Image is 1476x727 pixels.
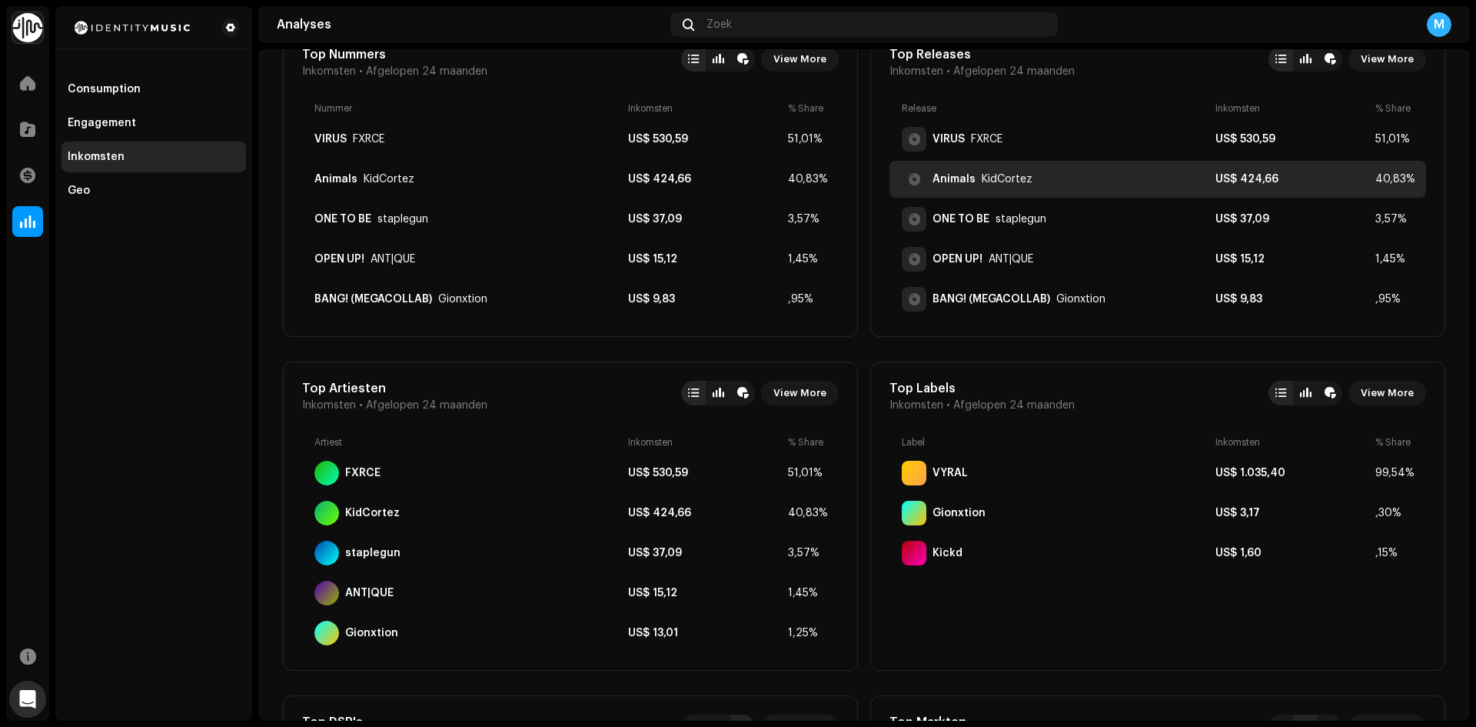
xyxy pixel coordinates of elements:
[773,44,826,75] span: View More
[932,547,962,559] div: Kickd
[314,213,371,225] div: ONE TO BE
[1375,102,1414,115] div: % Share
[302,65,356,78] span: Inkomsten
[628,293,782,305] div: US$ 9,83
[953,65,1075,78] span: Afgelopen 24 maanden
[971,133,1002,145] div: VIRUS
[1375,507,1414,519] div: ,30%
[902,102,1209,115] div: Release
[889,65,943,78] span: Inkomsten
[1215,213,1369,225] div: US$ 37,09
[788,293,826,305] div: ,95%
[314,133,347,145] div: VIRUS
[761,47,839,72] button: View More
[1215,102,1369,115] div: Inkomsten
[628,507,782,519] div: US$ 424,66
[1215,547,1369,559] div: US$ 1,60
[788,133,826,145] div: 51,01%
[277,18,664,31] div: Analyses
[61,108,246,138] re-m-nav-item: Engagement
[932,213,989,225] div: ONE TO BE
[889,399,943,412] span: Inkomsten
[788,467,826,479] div: 51,01%
[932,467,968,479] div: VYRAL
[366,65,487,78] span: Afgelopen 24 maanden
[345,467,381,479] div: FXRCE
[889,47,1075,62] div: Top Releases
[345,507,400,519] div: KidCortez
[12,12,43,43] img: 0f74c21f-6d1c-4dbc-9196-dbddad53419e
[953,399,1075,412] span: Afgelopen 24 maanden
[359,399,363,412] span: •
[371,253,415,265] div: OPEN UP!
[788,173,826,185] div: 40,83%
[314,173,357,185] div: Animals
[1056,293,1105,305] div: BANG! (MEGACOLLAB)
[345,587,394,599] div: ANT|QUE
[982,173,1032,185] div: Animals
[1348,381,1426,405] button: View More
[345,627,398,639] div: Gionxtion
[1375,213,1414,225] div: 3,57%
[788,436,826,449] div: % Share
[628,627,782,639] div: US$ 13,01
[788,213,826,225] div: 3,57%
[1375,133,1414,145] div: 51,01%
[788,253,826,265] div: 1,45%
[1215,436,1369,449] div: Inkomsten
[302,399,356,412] span: Inkomsten
[314,436,622,449] div: Artiest
[1361,44,1414,75] span: View More
[314,253,364,265] div: OPEN UP!
[628,436,782,449] div: Inkomsten
[302,47,487,62] div: Top Nummers
[788,587,826,599] div: 1,45%
[314,293,432,305] div: BANG! (MEGACOLLAB)
[628,467,782,479] div: US$ 530,59
[1375,293,1414,305] div: ,95%
[1215,293,1369,305] div: US$ 9,83
[68,151,125,163] div: Inkomsten
[61,74,246,105] re-m-nav-item: Consumption
[902,436,1209,449] div: Label
[366,399,487,412] span: Afgelopen 24 maanden
[364,173,414,185] div: Animals
[932,173,976,185] div: Animals
[1348,47,1426,72] button: View More
[1215,253,1369,265] div: US$ 15,12
[1375,253,1414,265] div: 1,45%
[946,65,950,78] span: •
[1215,173,1369,185] div: US$ 424,66
[1375,436,1414,449] div: % Share
[359,65,363,78] span: •
[68,185,90,197] div: Geo
[377,213,428,225] div: ONE TO BE
[932,507,986,519] div: Gionxtion
[706,18,732,31] span: Zoek
[345,547,401,559] div: staplegun
[1375,173,1414,185] div: 40,83%
[628,253,782,265] div: US$ 15,12
[946,399,950,412] span: •
[889,381,1075,396] div: Top Labels
[788,102,826,115] div: % Share
[61,142,246,172] re-m-nav-item: Inkomsten
[68,18,197,37] img: 2d8271db-5505-4223-b535-acbbe3973654
[628,133,782,145] div: US$ 530,59
[628,102,782,115] div: Inkomsten
[1215,133,1369,145] div: US$ 530,59
[1215,467,1369,479] div: US$ 1.035,40
[788,547,826,559] div: 3,57%
[1361,378,1414,409] span: View More
[788,627,826,639] div: 1,25%
[353,133,384,145] div: VIRUS
[773,378,826,409] span: View More
[9,681,46,718] div: Open Intercom Messenger
[932,253,982,265] div: OPEN UP!
[1375,547,1414,559] div: ,15%
[932,293,1050,305] div: BANG! (MEGACOLLAB)
[996,213,1046,225] div: ONE TO BE
[628,547,782,559] div: US$ 37,09
[61,175,246,206] re-m-nav-item: Geo
[302,381,487,396] div: Top Artiesten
